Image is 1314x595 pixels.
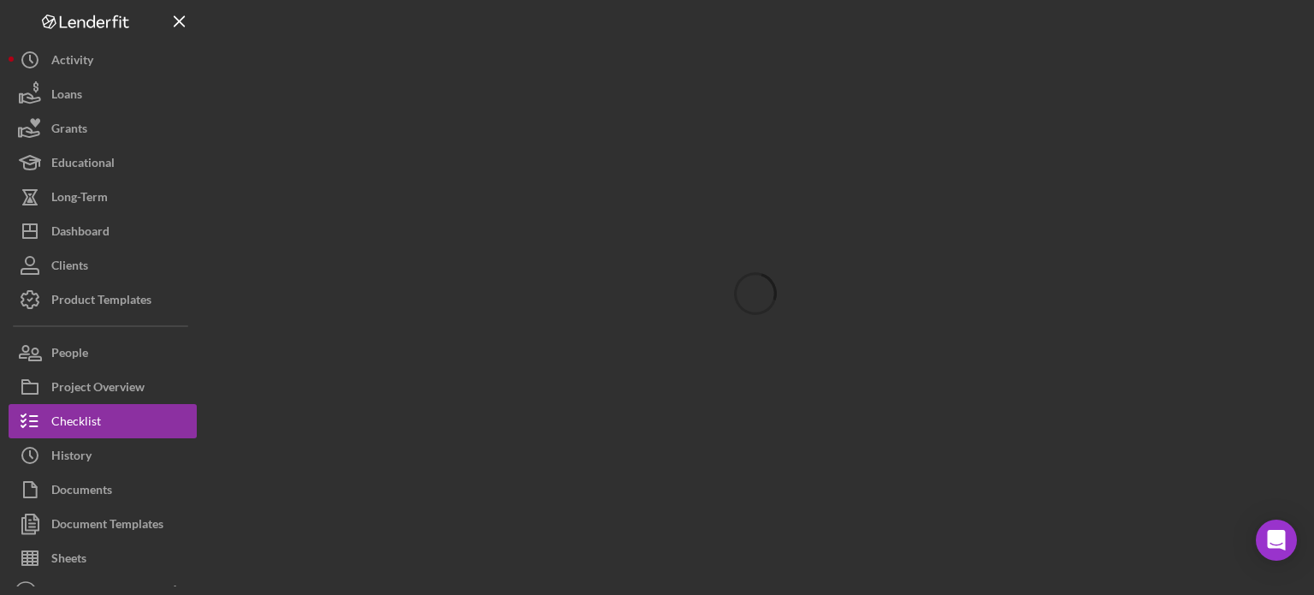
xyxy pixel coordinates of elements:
[51,146,115,184] div: Educational
[9,541,197,575] button: Sheets
[51,43,93,81] div: Activity
[9,77,197,111] button: Loans
[51,541,86,580] div: Sheets
[51,180,108,218] div: Long-Term
[51,473,112,511] div: Documents
[51,336,88,374] div: People
[9,180,197,214] button: Long-Term
[51,438,92,477] div: History
[9,111,197,146] button: Grants
[51,507,163,545] div: Document Templates
[1256,520,1297,561] div: Open Intercom Messenger
[9,43,197,77] button: Activity
[9,214,197,248] button: Dashboard
[9,438,197,473] button: History
[51,111,87,150] div: Grants
[51,248,88,287] div: Clients
[9,507,197,541] button: Document Templates
[51,370,145,408] div: Project Overview
[9,404,197,438] button: Checklist
[9,146,197,180] button: Educational
[51,283,151,321] div: Product Templates
[51,214,109,253] div: Dashboard
[9,248,197,283] button: Clients
[51,77,82,116] div: Loans
[51,404,101,443] div: Checklist
[9,283,197,317] button: Product Templates
[9,336,197,370] button: People
[9,473,197,507] button: Documents
[9,370,197,404] button: Project Overview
